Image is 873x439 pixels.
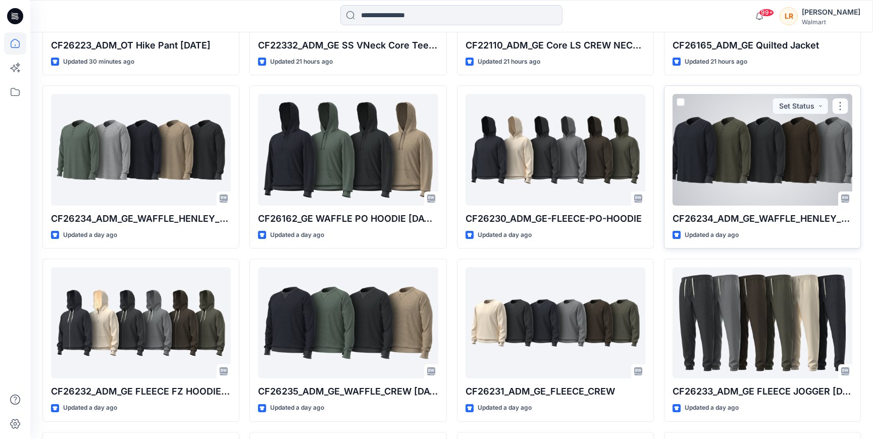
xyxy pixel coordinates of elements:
p: Updated 21 hours ago [478,57,540,67]
a: CF26232_ADM_GE FLEECE FZ HOODIE 10OCT25 [51,267,231,378]
p: CF26234_ADM_GE_WAFFLE_HENLEY_FABRIC_OPT 1 [DATE] [51,212,231,226]
p: Updated a day ago [478,403,532,413]
a: CF26231_ADM_GE_FLEECE_CREW [466,267,645,378]
p: CF26233_ADM_GE FLEECE JOGGER [DATE] [673,384,852,399]
p: CF26235_ADM_GE_WAFFLE_CREW [DATE] [258,384,438,399]
p: Updated a day ago [685,230,739,240]
p: CF26223_ADM_OT Hike Pant [DATE] [51,38,231,53]
span: 99+ [759,9,774,17]
a: CF26234_ADM_GE_WAFFLE_HENLEY_FABRIC_OPT 1 10OCT25 [51,94,231,205]
a: CF26233_ADM_GE FLEECE JOGGER 10OCT25 [673,267,852,378]
p: Updated 21 hours ago [685,57,747,67]
p: Updated a day ago [270,230,324,240]
div: Walmart [802,18,860,26]
p: CF22332_ADM_GE SS VNeck Core Tee [DATE] [258,38,438,53]
p: Updated a day ago [63,230,117,240]
p: Updated 30 minutes ago [63,57,134,67]
div: [PERSON_NAME] [802,6,860,18]
a: CF26234_ADM_GE_WAFFLE_HENLEY_FABRIC_OPT 2 10OCT25 [673,94,852,205]
a: CF26235_ADM_GE_WAFFLE_CREW 10OCT25 [258,267,438,378]
p: CF26230_ADM_GE-FLEECE-PO-HOODIE [466,212,645,226]
p: CF26162_GE WAFFLE PO HOODIE [DATE] [258,212,438,226]
p: Updated 21 hours ago [270,57,333,67]
p: Updated a day ago [685,403,739,413]
a: CF26230_ADM_GE-FLEECE-PO-HOODIE [466,94,645,205]
p: CF22110_ADM_GE Core LS CREW NECK TEE [DATE] [466,38,645,53]
p: CF26231_ADM_GE_FLEECE_CREW [466,384,645,399]
p: Updated a day ago [63,403,117,413]
a: CF26162_GE WAFFLE PO HOODIE 10OCT25 [258,94,438,205]
p: CF26232_ADM_GE FLEECE FZ HOODIE [DATE] [51,384,231,399]
div: LR [780,7,798,25]
p: Updated a day ago [478,230,532,240]
p: Updated a day ago [270,403,324,413]
p: CF26165_ADM_GE Quilted Jacket [673,38,852,53]
p: CF26234_ADM_GE_WAFFLE_HENLEY_FABRIC_OPT 2 [DATE] [673,212,852,226]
